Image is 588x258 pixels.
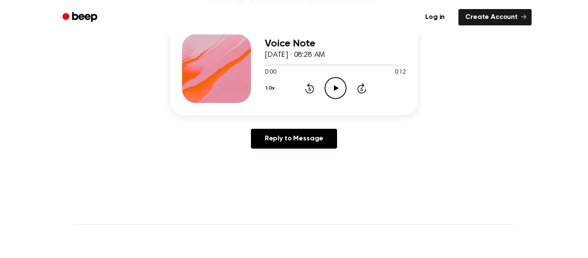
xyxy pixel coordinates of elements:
span: 0:12 [395,68,406,77]
a: Reply to Message [251,129,337,149]
span: [DATE] · 08:28 AM [265,51,325,59]
a: Log in [417,7,453,27]
a: Create Account [458,9,532,25]
h3: Voice Note [265,38,406,50]
a: Beep [56,9,105,26]
span: 0:00 [265,68,276,77]
button: 1.0x [265,81,278,96]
